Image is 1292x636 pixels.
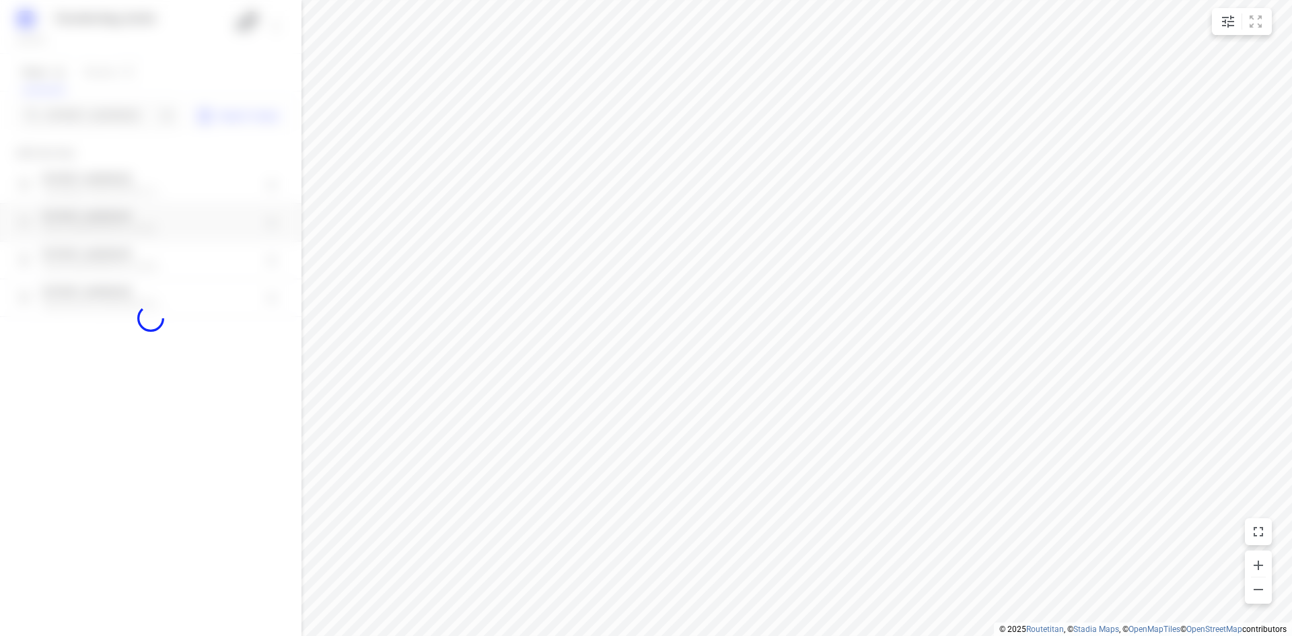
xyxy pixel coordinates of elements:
[1073,625,1119,634] a: Stadia Maps
[999,625,1287,634] li: © 2025 , © , © © contributors
[1128,625,1180,634] a: OpenMapTiles
[1186,625,1242,634] a: OpenStreetMap
[1026,625,1064,634] a: Routetitan
[1212,8,1272,35] div: small contained button group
